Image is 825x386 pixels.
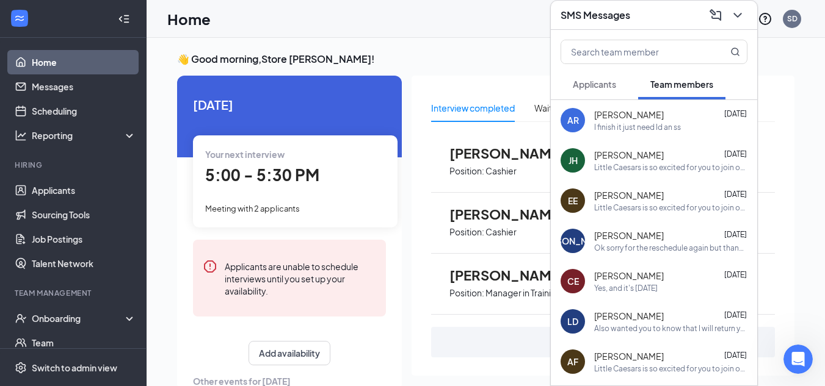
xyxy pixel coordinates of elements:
button: ComposeMessage [706,5,725,25]
span: [PERSON_NAME] [594,350,664,362]
div: CE [567,275,579,287]
span: [PERSON_NAME] [594,189,664,201]
svg: ComposeMessage [708,8,723,23]
span: Team members [650,79,713,90]
p: Cashier [485,226,517,238]
span: Your next interview [205,149,285,160]
a: Messages [32,74,136,99]
span: [DATE] [724,190,747,199]
div: JH [569,154,578,166]
a: Job Postings [32,227,136,251]
p: Position: [449,165,484,177]
div: Hiring [15,160,134,170]
span: [PERSON_NAME] [449,206,584,222]
svg: Analysis [15,129,27,141]
span: [DATE] [724,270,747,279]
h3: SMS Messages [561,9,630,22]
p: Manager in Training [485,287,561,299]
div: Also wanted you to know that I will return your shirt and the hat so I do not get charged for it.... [594,323,747,334]
div: Reporting [32,129,137,141]
p: Cashier [485,165,517,177]
button: Add availability [249,341,330,365]
input: Search team member [561,40,706,63]
div: Switch to admin view [32,362,117,374]
svg: Collapse [118,13,130,25]
div: Waiting for an interview [534,101,627,115]
svg: ChevronDown [730,8,745,23]
div: [PERSON_NAME] [537,235,608,247]
svg: Settings [15,362,27,374]
h1: Home [167,9,211,29]
div: AR [567,114,579,126]
span: [PERSON_NAME] [594,109,664,121]
a: Scheduling [32,99,136,123]
svg: MagnifyingGlass [730,47,740,57]
svg: WorkstreamLogo [13,12,26,24]
h3: 👋 Good morning, Store [PERSON_NAME] ! [177,52,794,66]
span: [PERSON_NAME] [594,270,664,282]
span: [DATE] [724,149,747,159]
div: AF [567,356,578,368]
div: Little Caesars is so excited for you to join our team! Do you know anyone else who might be inter... [594,162,747,173]
span: 5:00 - 5:30 PM [205,165,319,185]
span: [PERSON_NAME] [449,267,584,283]
p: Position: [449,226,484,238]
span: [DATE] [724,230,747,239]
div: Interview completed [431,101,515,115]
span: [PERSON_NAME] [449,145,584,161]
div: Ok sorry for the reschedule again but thanks for understanding [594,243,747,253]
span: Applicants [573,79,616,90]
div: I finish it just need Id an ss [594,122,681,132]
span: [DATE] [724,109,747,118]
span: [DATE] [724,351,747,360]
a: Home [32,50,136,74]
div: Yes, and it's [DATE] [594,283,658,293]
span: [PERSON_NAME] [594,310,664,322]
svg: UserCheck [15,312,27,324]
div: Onboarding [32,312,126,324]
p: Position: [449,287,484,299]
a: Sourcing Tools [32,202,136,227]
div: LD [567,315,578,327]
div: Little Caesars is so excited for you to join our team! Do you know anyone else who might be inter... [594,363,747,374]
span: [DATE] [724,310,747,320]
div: SD [787,13,798,24]
div: EE [568,195,578,207]
div: Applicants are unable to schedule interviews until you set up your availability. [225,259,376,297]
a: Talent Network [32,251,136,276]
span: [PERSON_NAME] [594,149,664,161]
svg: Error [203,259,217,274]
span: [DATE] [193,95,386,114]
span: [PERSON_NAME] [594,229,664,241]
a: Applicants [32,178,136,202]
a: Team [32,331,136,355]
span: Meeting with 2 applicants [205,204,300,213]
div: Little Caesars is so excited for you to join our team! Do you know anyone else who might be inter... [594,202,747,213]
button: ChevronDown [728,5,747,25]
svg: QuestionInfo [758,12,772,26]
iframe: Intercom live chat [783,345,813,374]
div: Team Management [15,288,134,298]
